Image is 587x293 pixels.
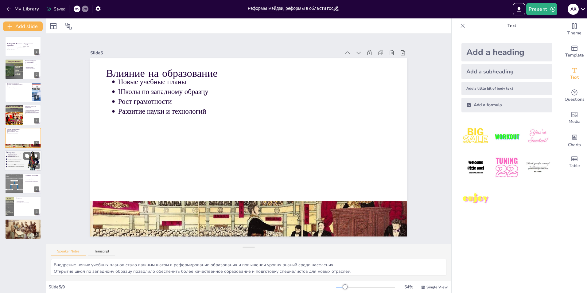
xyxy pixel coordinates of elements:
button: Export to PowerPoint [513,3,525,15]
div: Add a formula [461,98,552,112]
strong: [PERSON_NAME]: Изменения в Государственном Управлении [7,43,33,47]
p: Интеграция в международное сообщество [8,88,30,89]
div: https://cdn.sendsteps.com/images/logo/sendsteps_logo_white.pnghttps://cdn.sendsteps.com/images/lo... [5,105,41,125]
p: Вовлечение аудитории [8,225,39,226]
p: Интересные аспекты [8,222,39,224]
div: https://cdn.sendsteps.com/images/logo/sendsteps_logo_white.pnghttps://cdn.sendsteps.com/images/lo... [5,150,41,171]
button: Present [526,3,557,15]
button: а х [568,3,579,15]
div: 9 [34,232,39,237]
p: Основные цели реформ [7,83,30,85]
button: Add slide [3,21,43,31]
p: Улучшение прав женщин [26,180,39,181]
p: Заключение [16,197,39,199]
div: 8 [34,209,39,215]
span: Charts [568,142,581,148]
div: 5 [34,141,39,146]
div: 7 [5,173,41,193]
div: Add ready made slides [562,41,587,63]
div: а х [568,4,579,15]
p: Развитие науки и технологий [178,20,368,230]
p: Индустриализация [GEOGRAPHIC_DATA] [8,152,40,154]
p: Влияние на образование [7,128,39,130]
div: 6 [34,163,40,169]
div: https://cdn.sendsteps.com/images/logo/sendsteps_logo_white.pnghttps://cdn.sendsteps.com/images/lo... [5,36,41,57]
div: Add a little bit of body text [461,82,552,95]
input: Insert title [248,4,333,13]
span: Theme [567,30,581,37]
p: Экономические изменения [6,151,40,153]
p: Новые учебные планы [8,130,39,131]
span: Questions [565,96,585,103]
div: 2 [34,72,39,78]
div: https://cdn.sendsteps.com/images/logo/sendsteps_logo_white.pnghttps://cdn.sendsteps.com/images/lo... [5,128,41,148]
div: Get real-time input from your audience [562,85,587,107]
p: Вопросы о реформах [8,221,39,222]
p: Введение в реформы [PERSON_NAME] [25,60,39,63]
img: 2.jpeg [492,122,521,151]
span: Template [565,52,584,59]
p: Создание централизованного государства [8,84,30,85]
p: Социальные последствия [25,175,39,177]
textarea: Внедрение новых учебных планов стало важным шагом в реформировании образования и повышении уровня... [51,259,446,276]
div: Change the overall theme [562,18,587,41]
div: Slide 5 / 9 [49,284,336,290]
img: 6.jpeg [524,153,552,182]
p: Рост грамотности [185,14,375,223]
p: Рост среднего класса [8,156,40,157]
p: Внедрение западных технологий [8,86,30,88]
div: Layout [49,21,58,31]
p: Вопросы и обсуждение [7,220,39,222]
div: Saved [46,6,65,12]
button: Transcript [88,249,115,256]
p: Text [468,18,556,33]
p: Изменения в системе управления [25,105,39,109]
span: Media [569,118,581,125]
span: Single View [426,285,448,290]
span: Position [65,22,72,30]
p: Рост среднего класса [26,179,39,180]
img: 4.jpeg [461,153,490,182]
p: Интеграция в мировую экономику [17,202,39,203]
p: Изменение социальной структуры [26,178,39,179]
button: Speaker Notes [51,249,86,256]
div: 3 [34,95,39,100]
div: 1 [34,49,39,55]
span: Table [569,162,580,169]
p: Новые учебные планы [200,0,390,210]
p: Развитие науки и технологий [8,133,39,134]
p: Развитие экономики [8,85,30,86]
p: Пример адаптации [17,201,39,202]
img: 5.jpeg [492,153,521,182]
div: Add text boxes [562,63,587,85]
span: Text [570,74,579,81]
div: 54 % [401,284,416,290]
img: 3.jpeg [524,122,552,151]
p: Изменение структуры власти [26,111,39,112]
img: 7.jpeg [461,185,490,213]
button: Duplicate Slide [23,152,31,159]
p: Глубокое влияние на [GEOGRAPHIC_DATA] [17,198,39,199]
p: Реформирование судебной системы [26,112,39,113]
p: Создание рабочих мест [8,155,40,156]
div: 9 [5,219,41,239]
div: Add a heading [461,43,552,61]
div: Add images, graphics, shapes or video [562,107,587,129]
p: Комплексные изменения [26,65,39,67]
div: https://cdn.sendsteps.com/images/logo/sendsteps_logo_white.pnghttps://cdn.sendsteps.com/images/lo... [5,59,41,79]
div: Add a subheading [461,64,552,79]
div: 8 [5,196,41,217]
p: Новые государственные учреждения [26,110,39,111]
p: Обсуждение и обмен мнениями [8,223,39,225]
p: В этой презентации мы рассмотрим реформы [PERSON_NAME] и их влияние на государственное управление... [7,46,39,49]
p: Новые возможности для женщин [26,181,39,182]
p: Школы по западному образцу [8,131,39,132]
p: Generated with [URL] [7,49,39,50]
p: Основа для развития [17,199,39,201]
div: 7 [34,186,39,192]
p: Развитие новых отраслей [8,154,40,155]
button: My Library [5,4,42,14]
p: Упразднение феодальных структур [26,113,39,114]
p: Школы по западному образцу [193,7,383,217]
div: Add charts and graphs [562,129,587,151]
